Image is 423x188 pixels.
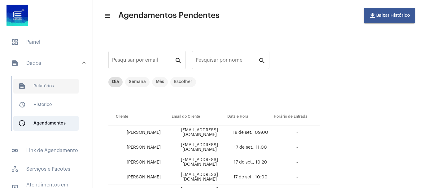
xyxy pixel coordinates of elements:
[227,170,274,185] td: 17 de set., 10:00
[11,59,83,67] mat-panel-title: Dados
[108,170,172,185] td: [PERSON_NAME]
[11,165,19,173] span: sidenav icon
[274,155,320,170] td: -
[196,59,258,64] input: Pesquisar por nome
[5,3,30,28] img: d4669ae0-8c07-2337-4f67-34b0df7f5ae4.jpeg
[11,147,19,154] mat-icon: sidenav icon
[6,143,86,158] span: Link de Agendamento
[369,13,410,18] span: Baixar Histórico
[364,8,415,23] button: Baixar Histórico
[18,101,26,108] mat-icon: sidenav icon
[13,79,79,94] span: Relatórios
[172,140,227,155] td: [EMAIL_ADDRESS][DOMAIN_NAME]
[170,77,196,87] mat-chip: Escolher
[172,125,227,140] td: [EMAIL_ADDRESS][DOMAIN_NAME]
[118,11,220,20] span: Agendamentos Pendentes
[6,35,86,50] span: Painel
[104,12,110,20] mat-icon: sidenav icon
[172,170,227,185] td: [EMAIL_ADDRESS][DOMAIN_NAME]
[152,77,168,87] mat-chip: Mês
[18,82,26,90] mat-icon: sidenav icon
[175,57,182,64] mat-icon: search
[274,108,320,125] th: Horário de Entrada
[227,125,274,140] td: 18 de set., 09:00
[4,53,93,73] mat-expansion-panel-header: sidenav iconDados
[274,170,320,185] td: -
[369,12,376,19] mat-icon: file_download
[274,140,320,155] td: -
[11,59,19,67] mat-icon: sidenav icon
[108,155,172,170] td: [PERSON_NAME]
[108,108,172,125] th: Cliente
[125,77,150,87] mat-chip: Semana
[227,140,274,155] td: 17 de set., 11:00
[274,125,320,140] td: -
[6,162,86,177] span: Serviços e Pacotes
[13,97,79,112] span: Histórico
[11,38,19,46] span: sidenav icon
[108,140,172,155] td: [PERSON_NAME]
[172,155,227,170] td: [EMAIL_ADDRESS][DOMAIN_NAME]
[108,125,172,140] td: [PERSON_NAME]
[18,120,26,127] mat-icon: sidenav icon
[112,59,175,64] input: Pesquisar por email
[108,77,123,87] mat-chip: Dia
[4,73,93,139] div: sidenav iconDados
[258,57,266,64] mat-icon: search
[13,116,79,131] span: Agendamentos
[227,155,274,170] td: 17 de set., 10:20
[227,108,274,125] th: Data e Hora
[172,108,227,125] th: Email do Cliente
